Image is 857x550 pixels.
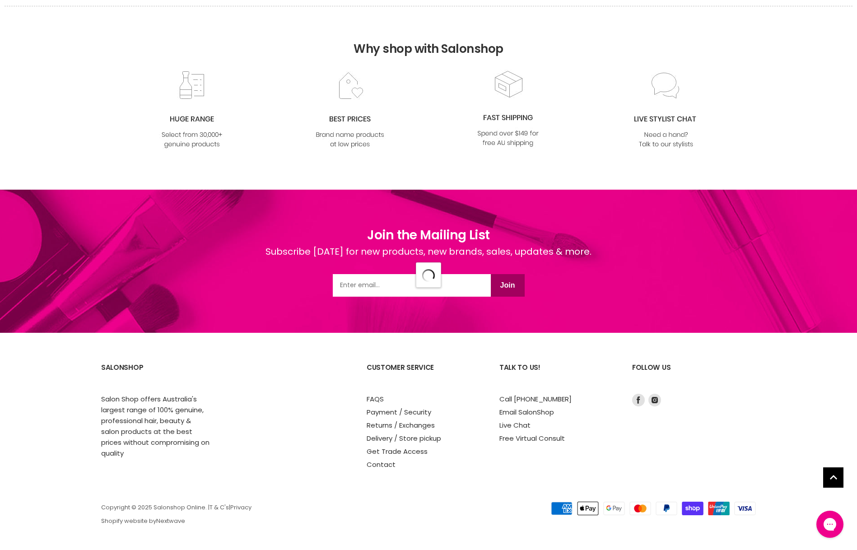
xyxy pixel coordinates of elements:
[632,356,756,394] h2: Follow us
[210,503,229,512] a: T & C's
[367,433,441,443] a: Delivery / Store pickup
[629,71,703,150] img: chat_c0a1c8f7-3133-4fc6-855f-7264552747f6.jpg
[101,394,210,459] p: Salon Shop offers Australia's largest range of 100% genuine, professional hair, beauty & salon pr...
[367,460,396,469] a: Contact
[156,517,185,525] a: Nextwave
[101,356,216,394] h2: SalonShop
[499,433,565,443] a: Free Virtual Consult
[101,504,489,525] p: Copyright © 2025 Salonshop Online. | | Shopify website by
[265,226,592,245] h1: Join the Mailing List
[812,508,848,541] iframe: Gorgias live chat messenger
[333,274,491,297] input: Email
[155,71,228,150] img: range2_8cf790d4-220e-469f-917d-a18fed3854b6.jpg
[367,420,435,430] a: Returns / Exchanges
[823,467,843,488] a: Back to top
[230,503,252,512] a: Privacy
[367,407,431,417] a: Payment / Security
[499,407,554,417] a: Email SalonShop
[499,356,614,394] h2: Talk to us!
[367,447,428,456] a: Get Trade Access
[823,467,843,491] span: Back to top
[499,394,572,404] a: Call [PHONE_NUMBER]
[471,70,545,149] img: fast.jpg
[499,420,531,430] a: Live Chat
[491,274,525,297] button: Join
[367,356,481,394] h2: Customer Service
[313,71,387,150] img: prices.jpg
[367,394,384,404] a: FAQS
[5,6,852,70] h2: Why shop with Salonshop
[265,245,592,274] div: Subscribe [DATE] for new products, new brands, sales, updates & more.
